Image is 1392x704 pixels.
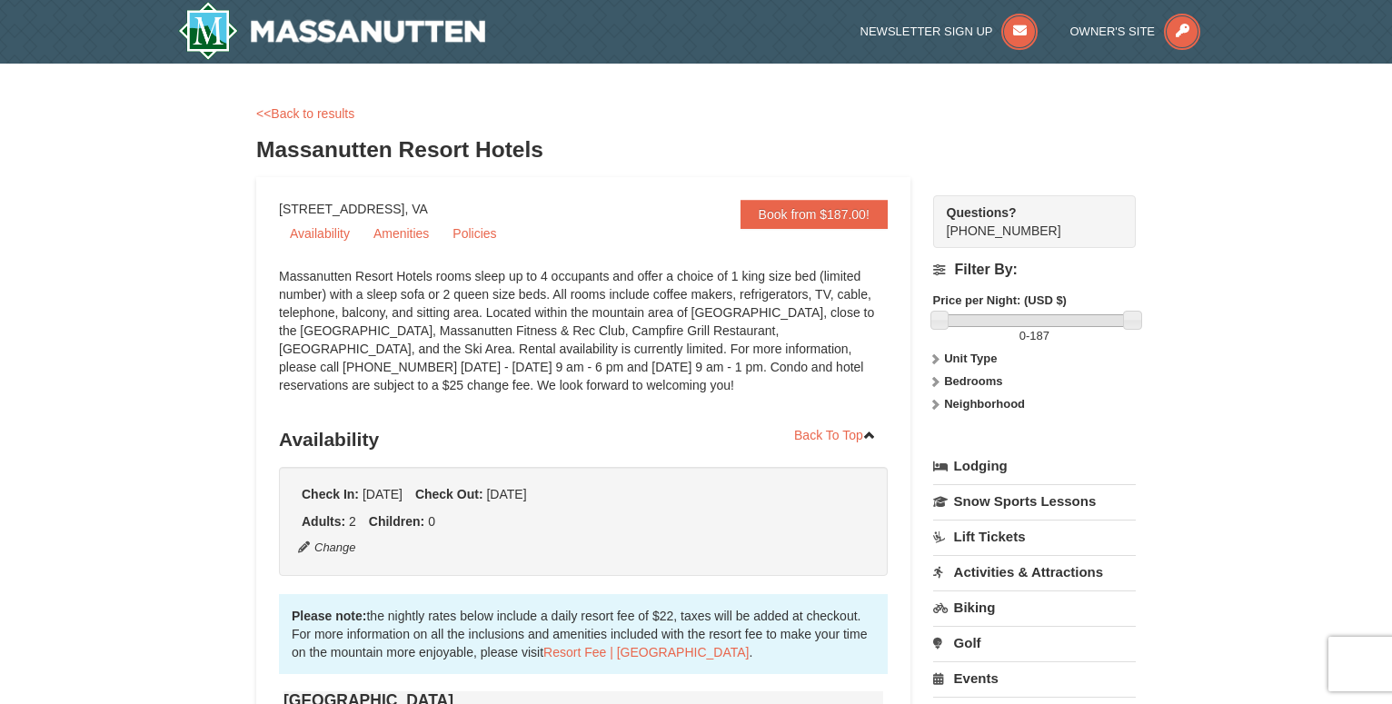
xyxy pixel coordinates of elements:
[933,484,1136,518] a: Snow Sports Lessons
[933,327,1136,345] label: -
[944,374,1002,388] strong: Bedrooms
[741,200,888,229] a: Book from $187.00!
[256,132,1136,168] h3: Massanutten Resort Hotels
[442,220,507,247] a: Policies
[933,262,1136,278] h4: Filter By:
[428,514,435,529] span: 0
[256,106,354,121] a: <<Back to results
[292,609,366,623] strong: Please note:
[363,220,440,247] a: Amenities
[302,514,345,529] strong: Adults:
[279,421,888,458] h3: Availability
[933,293,1067,307] strong: Price per Night: (USD $)
[279,594,888,674] div: the nightly rates below include a daily resort fee of $22, taxes will be added at checkout. For m...
[860,25,1039,38] a: Newsletter Sign Up
[933,661,1136,695] a: Events
[947,203,1103,238] span: [PHONE_NUMBER]
[1070,25,1201,38] a: Owner's Site
[933,555,1136,589] a: Activities & Attractions
[349,514,356,529] span: 2
[947,205,1017,220] strong: Questions?
[302,487,359,501] strong: Check In:
[297,538,357,558] button: Change
[369,514,424,529] strong: Children:
[1029,329,1049,342] span: 187
[933,626,1136,659] a: Golf
[363,487,403,501] span: [DATE]
[178,2,485,60] img: Massanutten Resort Logo
[1070,25,1156,38] span: Owner's Site
[415,487,483,501] strong: Check Out:
[486,487,526,501] span: [DATE]
[944,397,1025,411] strong: Neighborhood
[933,590,1136,624] a: Biking
[782,421,888,449] a: Back To Top
[933,520,1136,553] a: Lift Tickets
[279,220,361,247] a: Availability
[933,450,1136,482] a: Lodging
[860,25,993,38] span: Newsletter Sign Up
[279,267,888,412] div: Massanutten Resort Hotels rooms sleep up to 4 occupants and offer a choice of 1 king size bed (li...
[178,2,485,60] a: Massanutten Resort
[543,645,749,659] a: Resort Fee | [GEOGRAPHIC_DATA]
[944,352,997,365] strong: Unit Type
[1019,329,1026,342] span: 0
